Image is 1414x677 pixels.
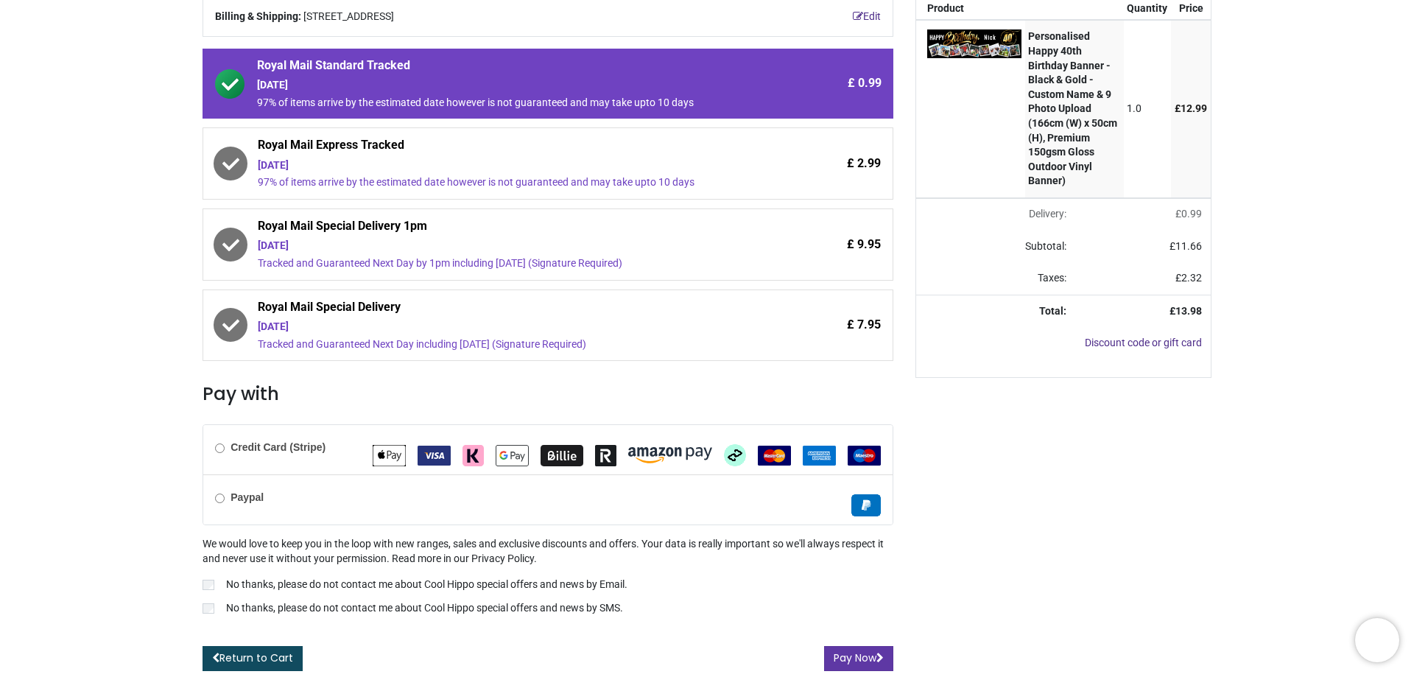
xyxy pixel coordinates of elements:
[595,449,616,460] span: Revolut Pay
[847,236,881,253] span: £ 9.95
[628,449,712,460] span: Amazon Pay
[1175,305,1202,317] span: 13.98
[215,10,301,22] b: Billing & Shipping:
[418,449,451,460] span: VISA
[203,646,303,671] a: Return to Cart
[847,317,881,333] span: £ 7.95
[258,239,756,253] div: [DATE]
[231,441,326,453] b: Credit Card (Stripe)
[853,10,881,24] a: Edit
[1085,337,1202,348] a: Discount code or gift card
[258,218,756,239] span: Royal Mail Special Delivery 1pm
[803,449,836,460] span: American Express
[257,78,756,93] div: [DATE]
[803,446,836,466] img: American Express
[916,262,1075,295] td: Taxes:
[462,449,484,460] span: Klarna
[724,449,746,460] span: Afterpay Clearpay
[203,580,214,590] input: No thanks, please do not contact me about Cool Hippo special offers and news by Email.
[203,603,214,614] input: No thanks, please do not contact me about Cool Hippo special offers and news by SMS.
[848,75,882,91] span: £ 0.99
[258,175,756,190] div: 97% of items arrive by the estimated date however is not guaranteed and may take upto 10 days
[1181,272,1202,284] span: 2.32
[1181,102,1207,114] span: 12.99
[496,445,529,466] img: Google Pay
[1175,272,1202,284] span: £
[258,137,756,158] span: Royal Mail Express Tracked
[462,445,484,466] img: Klarna
[541,445,583,466] img: Billie
[257,96,756,111] div: 97% of items arrive by the estimated date however is not guaranteed and may take upto 10 days
[258,337,756,352] div: Tracked and Guaranteed Next Day including [DATE] (Signature Required)
[847,155,881,172] span: £ 2.99
[1127,102,1167,116] div: 1.0
[215,443,225,453] input: Credit Card (Stripe)
[628,447,712,463] img: Amazon Pay
[203,537,893,618] div: We would love to keep you in the loop with new ranges, sales and exclusive discounts and offers. ...
[496,449,529,460] span: Google Pay
[1169,240,1202,252] span: £
[1181,208,1202,220] span: 0.99
[373,445,406,466] img: Apple Pay
[758,449,791,460] span: MasterCard
[1169,305,1202,317] strong: £
[851,499,881,511] span: Paypal
[1355,618,1399,662] iframe: Brevo live chat
[418,446,451,466] img: VISA
[215,494,225,503] input: Paypal
[231,491,264,503] b: Paypal
[258,158,756,173] div: [DATE]
[1039,305,1066,317] strong: Total:
[851,494,881,516] img: Paypal
[927,29,1021,58] img: 8RJzm+AAAABklEQVQDABy2FkV3UAEjAAAAAElFTkSuQmCC
[595,445,616,466] img: Revolut Pay
[373,449,406,460] span: Apple Pay
[303,10,394,24] span: [STREET_ADDRESS]
[848,449,881,460] span: Maestro
[758,446,791,466] img: MasterCard
[848,446,881,466] img: Maestro
[1175,240,1202,252] span: 11.66
[226,578,627,592] p: No thanks, please do not contact me about Cool Hippo special offers and news by Email.
[1028,30,1117,186] strong: Personalised Happy 40th Birthday Banner - Black & Gold - Custom Name & 9 Photo Upload (166cm (W) ...
[724,444,746,466] img: Afterpay Clearpay
[541,449,583,460] span: Billie
[1175,102,1207,114] span: £
[916,231,1075,263] td: Subtotal:
[257,57,756,78] span: Royal Mail Standard Tracked
[258,320,756,334] div: [DATE]
[203,382,893,407] h3: Pay with
[824,646,893,671] button: Pay Now
[1175,208,1202,220] span: £
[226,601,623,616] p: No thanks, please do not contact me about Cool Hippo special offers and news by SMS.
[258,256,756,271] div: Tracked and Guaranteed Next Day by 1pm including [DATE] (Signature Required)
[258,299,756,320] span: Royal Mail Special Delivery
[916,198,1075,231] td: Delivery will be updated after choosing a new delivery method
